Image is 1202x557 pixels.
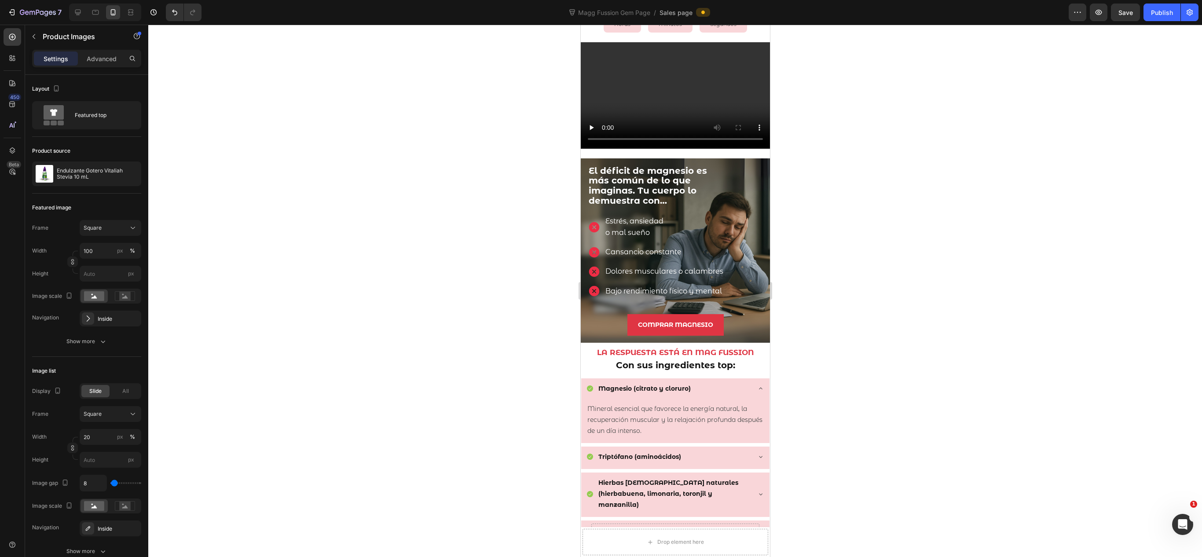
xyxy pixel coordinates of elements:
[576,8,652,17] span: Magg Fussion Gem Page
[166,4,202,21] div: Undo/Redo
[115,246,125,256] button: %
[44,54,68,63] p: Settings
[80,243,141,259] input: px%
[57,168,138,180] p: Endulzante Gotero Vitaliah Stevia 10 mL
[127,432,138,442] button: px
[130,247,135,255] div: %
[4,4,66,21] button: 7
[66,337,107,346] div: Show more
[1151,8,1173,17] div: Publish
[32,290,74,302] div: Image scale
[1143,4,1180,21] button: Publish
[32,385,63,397] div: Display
[32,410,48,418] label: Frame
[581,25,770,557] iframe: Design area
[84,410,102,418] span: Square
[32,500,74,512] div: Image scale
[80,266,141,282] input: px
[117,433,123,441] div: px
[89,387,102,395] span: Slide
[115,432,125,442] button: %
[32,477,70,489] div: Image gap
[80,220,141,236] button: Square
[87,54,117,63] p: Advanced
[32,314,59,322] div: Navigation
[130,433,135,441] div: %
[32,204,71,212] div: Featured image
[32,224,48,232] label: Frame
[32,147,70,155] div: Product source
[80,475,106,491] input: Auto
[66,547,107,556] div: Show more
[654,8,656,17] span: /
[36,165,53,183] img: product feature img
[80,429,141,445] input: px%
[58,7,62,18] p: 7
[1111,4,1140,21] button: Save
[32,456,48,464] label: Height
[98,315,139,323] div: Inside
[1190,501,1197,508] span: 1
[32,367,56,375] div: Image list
[32,83,62,95] div: Layout
[80,452,141,468] input: px
[1172,514,1193,535] iframe: Intercom live chat
[32,433,47,441] label: Width
[122,387,129,395] span: All
[84,224,102,232] span: Square
[43,31,117,42] p: Product Images
[1118,9,1133,16] span: Save
[128,456,134,463] span: px
[32,247,47,255] label: Width
[32,524,59,531] div: Navigation
[32,270,48,278] label: Height
[32,333,141,349] button: Show more
[660,8,693,17] span: Sales page
[8,94,21,101] div: 450
[75,105,128,125] div: Featured top
[117,247,123,255] div: px
[7,161,21,168] div: Beta
[80,406,141,422] button: Square
[127,246,138,256] button: px
[128,270,134,277] span: px
[98,525,139,533] div: Inside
